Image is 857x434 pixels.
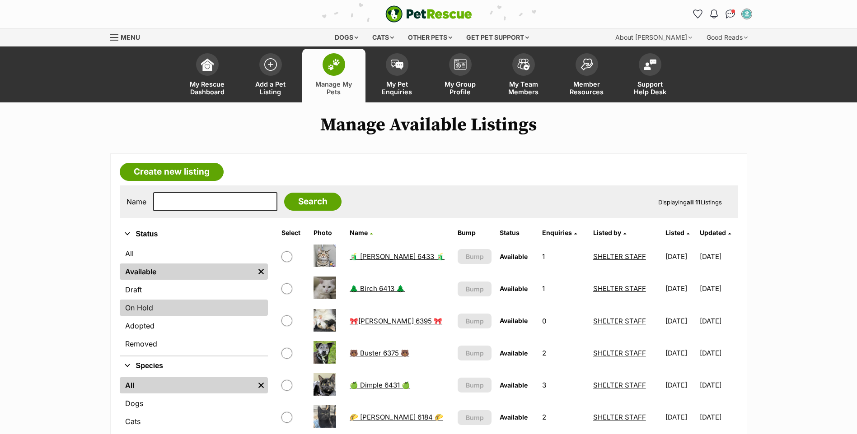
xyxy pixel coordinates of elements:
a: Removed [120,336,268,352]
span: Name [350,229,368,236]
a: 🌲 Birch 6413 🌲 [350,284,405,293]
td: [DATE] [662,241,699,272]
span: Member Resources [567,80,607,96]
span: Bump [466,284,484,294]
td: [DATE] [662,305,699,337]
td: 1 [539,241,588,272]
button: Bump [458,346,491,360]
span: My Team Members [503,80,544,96]
img: add-pet-listing-icon-0afa8454b4691262ce3f59096e99ab1cd57d4a30225e0717b998d2c9b9846f56.svg [264,58,277,71]
a: Manage My Pets [302,49,365,102]
img: SHELTER STAFF profile pic [742,9,751,18]
a: 🎀[PERSON_NAME] 6395 🎀 [350,317,442,325]
a: All [120,245,268,262]
div: Other pets [402,28,459,46]
span: Bump [466,316,484,326]
th: Select [278,226,309,240]
a: 🧃 [PERSON_NAME] 6433 🧃 [350,252,445,261]
a: Menu [110,28,146,45]
td: [DATE] [700,337,737,369]
a: Dogs [120,395,268,411]
a: All [120,377,254,393]
a: SHELTER STAFF [593,252,646,261]
a: SHELTER STAFF [593,413,646,421]
button: Bump [458,378,491,392]
a: Listed by [593,229,626,236]
img: pet-enquiries-icon-7e3ad2cf08bfb03b45e93fb7055b45f3efa6380592205ae92323e6603595dc1f.svg [391,60,403,69]
td: [DATE] [662,273,699,304]
a: My Group Profile [429,49,492,102]
button: Notifications [707,7,721,21]
img: dashboard-icon-eb2f2d2d3e046f16d808141f083e7271f6b2e854fb5c12c21221c1fb7104beca.svg [201,58,214,71]
a: Remove filter [254,263,268,280]
span: Updated [700,229,726,236]
div: Good Reads [700,28,754,46]
a: SHELTER STAFF [593,349,646,357]
span: Support Help Desk [630,80,670,96]
span: Bump [466,348,484,358]
button: Bump [458,410,491,425]
a: Remove filter [254,377,268,393]
a: Listed [665,229,689,236]
td: [DATE] [662,402,699,433]
img: notifications-46538b983faf8c2785f20acdc204bb7945ddae34d4c08c2a6579f10ce5e182be.svg [710,9,717,18]
a: My Team Members [492,49,555,102]
span: Bump [466,413,484,422]
a: Create new listing [120,163,224,181]
div: Get pet support [460,28,535,46]
img: group-profile-icon-3fa3cf56718a62981997c0bc7e787c4b2cf8bcc04b72c1350f741eb67cf2f40e.svg [454,59,467,70]
th: Photo [310,226,345,240]
td: [DATE] [700,305,737,337]
a: Add a Pet Listing [239,49,302,102]
span: Displaying Listings [658,199,722,206]
button: Status [120,228,268,240]
a: Cats [120,413,268,429]
td: 2 [539,402,588,433]
td: 2 [539,337,588,369]
span: Listed [665,229,684,236]
span: My Pet Enquiries [377,80,417,96]
a: SHELTER STAFF [593,381,646,389]
span: Manage My Pets [314,80,354,96]
div: About [PERSON_NAME] [609,28,698,46]
th: Bump [454,226,495,240]
strong: all 11 [687,199,701,206]
td: 1 [539,273,588,304]
span: My Group Profile [440,80,481,96]
img: team-members-icon-5396bd8760b3fe7c0b43da4ab00e1e3bb1a5d9ba89233759b79545d2d3fc5d0d.svg [517,59,530,70]
a: 🐻 Buster 6375 🐻 [350,349,409,357]
a: My Rescue Dashboard [176,49,239,102]
ul: Account quick links [691,7,754,21]
td: [DATE] [700,273,737,304]
button: Bump [458,314,491,328]
a: 🍏 Dimple 6431 🍏 [350,381,410,389]
span: Available [500,413,528,421]
a: PetRescue [385,5,472,23]
span: Available [500,381,528,389]
a: Support Help Desk [618,49,682,102]
span: Available [500,285,528,292]
a: My Pet Enquiries [365,49,429,102]
td: [DATE] [700,369,737,401]
td: [DATE] [700,402,737,433]
span: Listed by [593,229,621,236]
td: [DATE] [662,337,699,369]
a: Favourites [691,7,705,21]
button: Bump [458,282,491,296]
img: chat-41dd97257d64d25036548639549fe6c8038ab92f7586957e7f3b1b290dea8141.svg [726,9,735,18]
a: Name [350,229,373,236]
button: Species [120,360,268,372]
span: Bump [466,252,484,261]
a: Enquiries [542,229,577,236]
span: My Rescue Dashboard [187,80,228,96]
td: [DATE] [700,241,737,272]
th: Status [496,226,538,240]
span: Available [500,349,528,357]
span: translation missing: en.admin.listings.index.attributes.enquiries [542,229,572,236]
a: Conversations [723,7,738,21]
div: Cats [366,28,400,46]
img: help-desk-icon-fdf02630f3aa405de69fd3d07c3f3aa587a6932b1a1747fa1d2bba05be0121f9.svg [644,59,656,70]
span: Add a Pet Listing [250,80,291,96]
td: [DATE] [662,369,699,401]
span: Available [500,317,528,324]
